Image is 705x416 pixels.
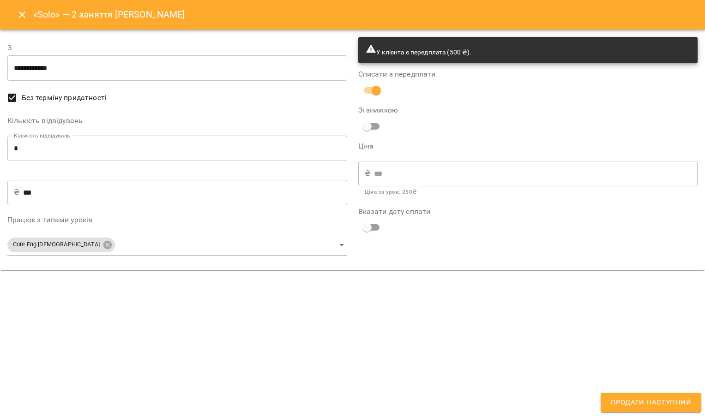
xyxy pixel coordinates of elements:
[7,240,105,249] span: Core Eng [DEMOGRAPHIC_DATA]
[14,187,19,198] p: ₴
[601,393,701,412] button: Продати наступний
[365,168,370,179] p: ₴
[358,208,698,215] label: Вказати дату сплати
[358,143,698,150] label: Ціна
[11,4,33,26] button: Close
[358,71,698,78] label: Списати з передплати
[7,238,115,252] div: Core Eng [DEMOGRAPHIC_DATA]
[7,44,347,52] label: З
[366,48,472,56] span: У клієнта є передплата (500 ₴).
[7,117,347,125] label: Кількість відвідувань
[7,235,347,256] div: Core Eng [DEMOGRAPHIC_DATA]
[7,216,347,224] label: Працює з типами уроків
[33,7,185,22] h6: «Solo» — 2 заняття [PERSON_NAME]
[358,107,471,114] label: Зі знижкою
[22,92,107,103] span: Без терміну придатності
[365,189,417,195] b: Ціна за урок : 250 ₴
[611,397,691,409] span: Продати наступний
